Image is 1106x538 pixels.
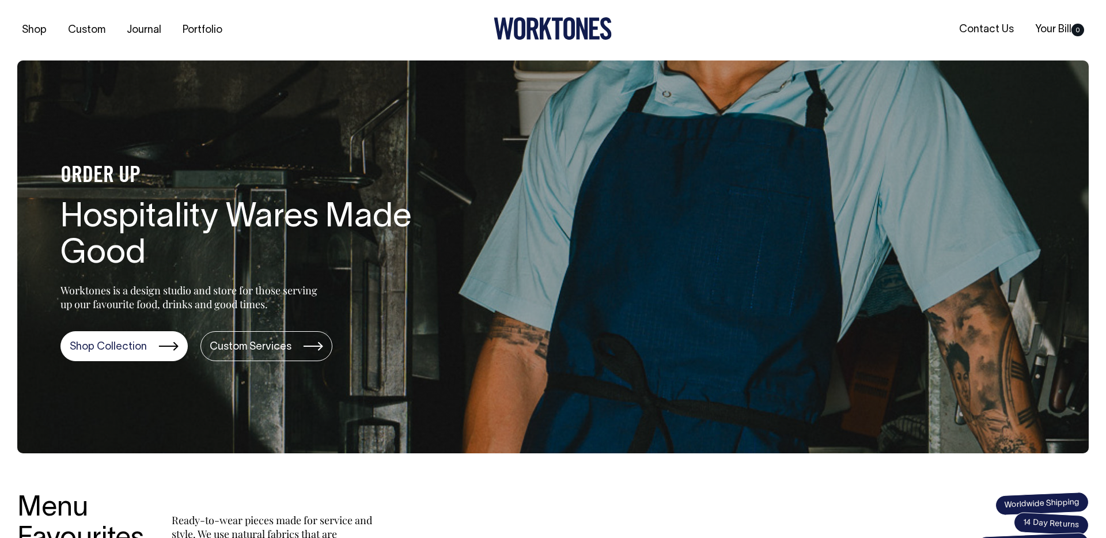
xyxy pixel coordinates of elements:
a: Portfolio [178,21,227,40]
p: Worktones is a design studio and store for those serving up our favourite food, drinks and good t... [60,283,323,311]
a: Shop Collection [60,331,188,361]
a: Custom [63,21,110,40]
span: 0 [1071,24,1084,36]
a: Custom Services [200,331,332,361]
span: 14 Day Returns [1013,512,1089,536]
h4: ORDER UP [60,164,429,188]
span: Worldwide Shipping [995,491,1089,516]
a: Contact Us [955,20,1018,39]
a: Your Bill0 [1031,20,1089,39]
a: Journal [122,21,166,40]
a: Shop [17,21,51,40]
h1: Hospitality Wares Made Good [60,200,429,274]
